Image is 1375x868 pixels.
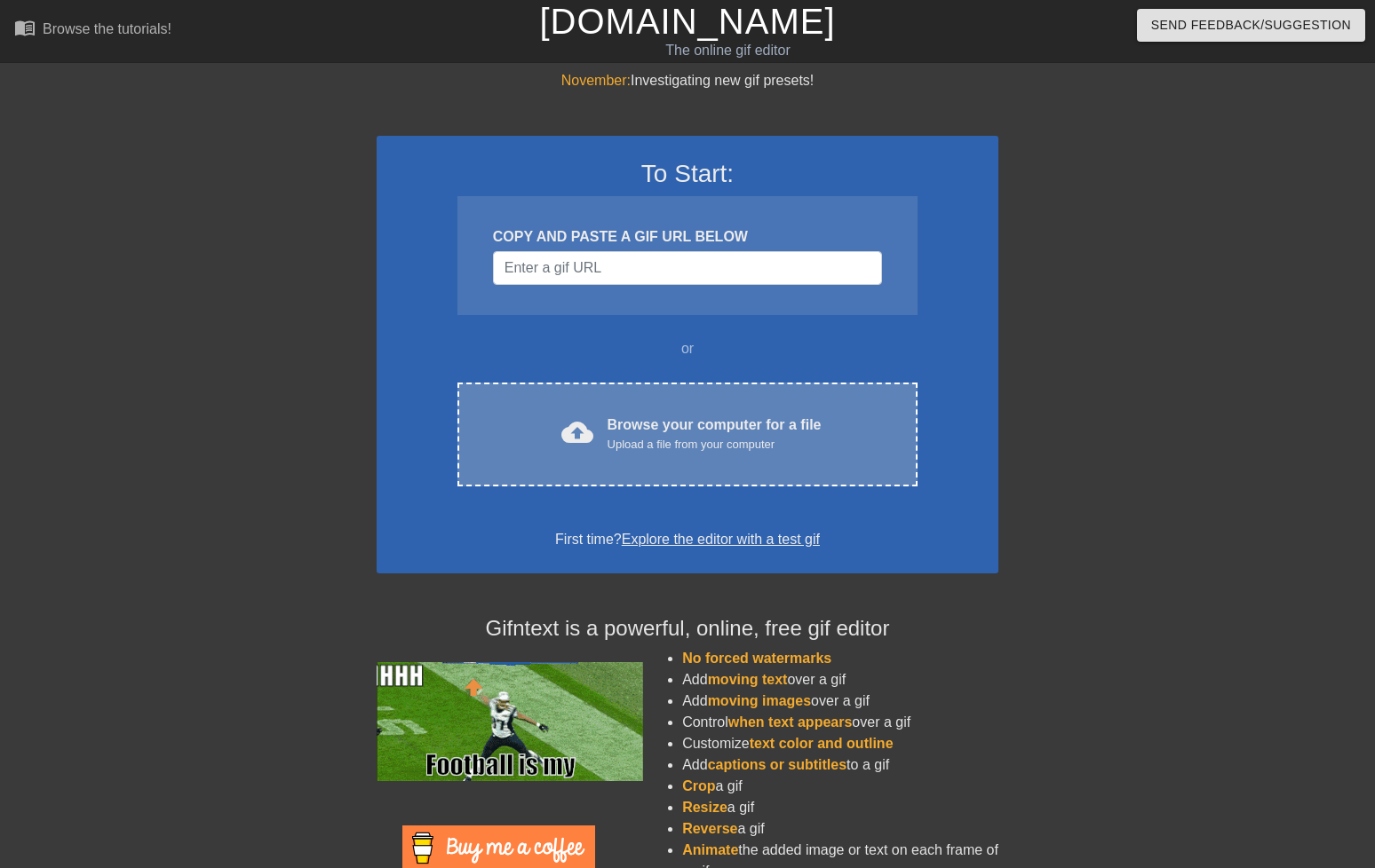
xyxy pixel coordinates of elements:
li: Add over a gif [682,669,998,690]
li: Customize [682,733,998,754]
li: Control over a gif [682,712,998,733]
span: Reverse [682,821,737,836]
a: Explore the editor with a test gif [622,532,820,547]
span: Send Feedback/Suggestion [1151,14,1351,36]
span: Crop [682,778,715,793]
span: Animate [682,842,738,857]
div: The online gif editor [467,40,989,61]
div: Browse your computer for a file [608,414,822,454]
span: menu_book [14,17,36,38]
span: cloud_upload [561,416,593,448]
span: Resize [682,800,727,815]
span: when text appears [728,714,853,730]
li: Add over a gif [682,690,998,712]
h3: To Start: [400,159,975,189]
div: Investigating new gif presets! [377,70,998,91]
span: captions or subtitles [708,757,846,772]
li: Add to a gif [682,754,998,776]
div: or [423,338,952,359]
span: No forced watermarks [682,651,831,666]
li: a gif [682,818,998,840]
img: football_small.gif [377,662,643,781]
a: [DOMAIN_NAME] [539,2,835,41]
span: moving text [708,672,788,687]
h4: Gifntext is a powerful, online, free gif editor [377,616,998,642]
li: a gif [682,797,998,818]
div: Upload a file from your computer [608,436,822,454]
div: COPY AND PASTE A GIF URL BELOW [493,226,882,248]
div: First time? [400,529,975,550]
input: Username [493,251,882,285]
button: Send Feedback/Suggestion [1137,9,1365,42]
a: Browse the tutorials! [14,17,171,44]
li: a gif [682,776,998,797]
span: text color and outline [750,736,894,751]
div: Browse the tutorials! [43,21,171,36]
span: moving images [708,693,811,708]
span: November: [561,73,631,88]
